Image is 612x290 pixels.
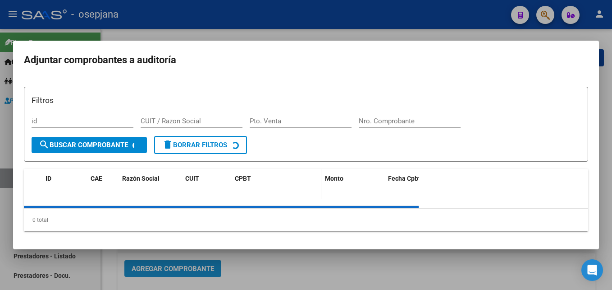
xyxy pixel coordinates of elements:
[91,175,102,182] span: CAE
[235,175,251,182] span: CPBT
[87,169,119,199] datatable-header-cell: CAE
[39,139,50,150] mat-icon: search
[325,175,343,182] span: Monto
[162,139,173,150] mat-icon: delete
[182,169,231,199] datatable-header-cell: CUIT
[119,169,182,199] datatable-header-cell: Razón Social
[321,169,384,199] datatable-header-cell: Monto
[154,136,247,154] button: Borrar Filtros
[24,51,588,69] h2: Adjuntar comprobantes a auditoría
[39,141,128,149] span: Buscar Comprobante
[185,175,199,182] span: CUIT
[162,141,227,149] span: Borrar Filtros
[32,137,147,153] button: Buscar Comprobante
[231,169,321,199] datatable-header-cell: CPBT
[122,175,160,182] span: Razón Social
[388,175,420,182] span: Fecha Cpbt
[32,94,580,106] h3: Filtros
[42,169,87,199] datatable-header-cell: ID
[384,169,425,199] datatable-header-cell: Fecha Cpbt
[581,259,603,281] div: Open Intercom Messenger
[46,175,51,182] span: ID
[24,209,588,231] div: 0 total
